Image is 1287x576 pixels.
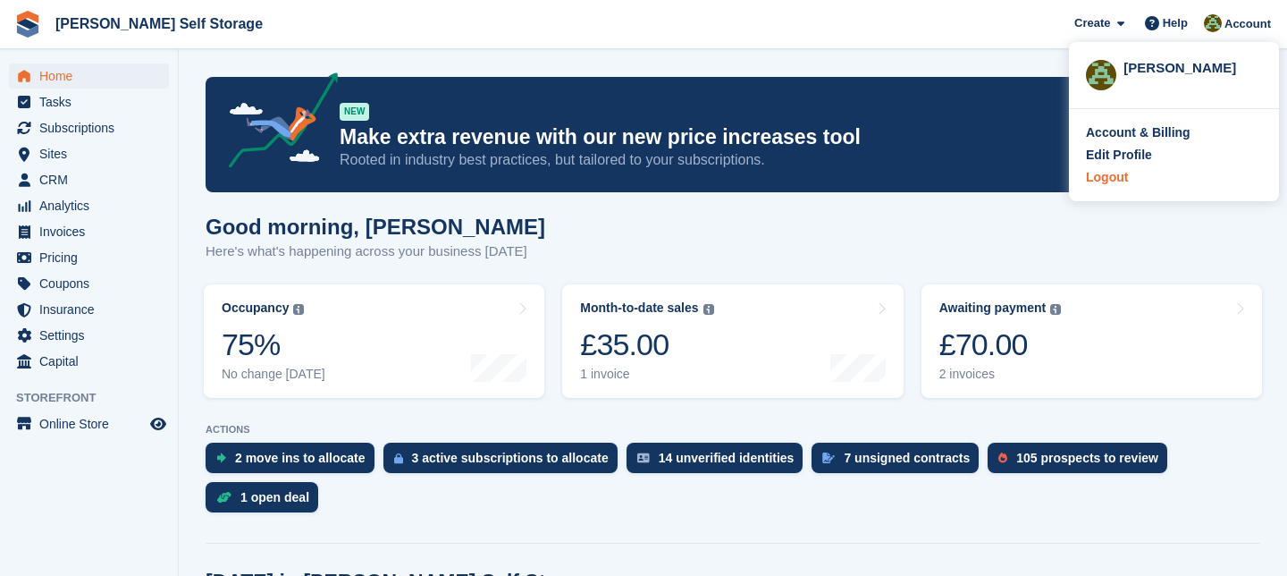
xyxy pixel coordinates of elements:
[383,443,627,482] a: 3 active subscriptions to allocate
[9,271,169,296] a: menu
[39,193,147,218] span: Analytics
[9,167,169,192] a: menu
[39,64,147,89] span: Home
[703,304,714,315] img: icon-info-grey-7440780725fd019a000dd9b08b2336e03edf1995a4989e88bcd33f0948082b44.svg
[580,326,713,363] div: £35.00
[1086,123,1190,142] div: Account & Billing
[147,413,169,435] a: Preview store
[1204,14,1222,32] img: Karl
[39,115,147,140] span: Subscriptions
[1050,304,1061,315] img: icon-info-grey-7440780725fd019a000dd9b08b2336e03edf1995a4989e88bcd33f0948082b44.svg
[939,326,1062,363] div: £70.00
[39,219,147,244] span: Invoices
[844,451,970,465] div: 7 unsigned contracts
[39,297,147,322] span: Insurance
[1224,15,1271,33] span: Account
[1086,168,1262,187] a: Logout
[9,297,169,322] a: menu
[39,323,147,348] span: Settings
[998,453,1007,463] img: prospect-51fa495bee0391a8d652442698ab0144808aea92771e9ea1ae160a38d050c398.svg
[9,115,169,140] a: menu
[39,411,147,436] span: Online Store
[822,453,835,463] img: contract_signature_icon-13c848040528278c33f63329250d36e43548de30e8caae1d1a13099fd9432cc5.svg
[206,443,383,482] a: 2 move ins to allocate
[340,150,1104,170] p: Rooted in industry best practices, but tailored to your subscriptions.
[9,245,169,270] a: menu
[39,89,147,114] span: Tasks
[1074,14,1110,32] span: Create
[9,349,169,374] a: menu
[412,451,609,465] div: 3 active subscriptions to allocate
[9,64,169,89] a: menu
[988,443,1176,482] a: 105 prospects to review
[812,443,988,482] a: 7 unsigned contracts
[1163,14,1188,32] span: Help
[9,411,169,436] a: menu
[340,124,1104,150] p: Make extra revenue with our new price increases tool
[1123,58,1262,74] div: [PERSON_NAME]
[293,304,304,315] img: icon-info-grey-7440780725fd019a000dd9b08b2336e03edf1995a4989e88bcd33f0948082b44.svg
[1086,123,1262,142] a: Account & Billing
[214,72,339,174] img: price-adjustments-announcement-icon-8257ccfd72463d97f412b2fc003d46551f7dbcb40ab6d574587a9cd5c0d94...
[9,193,169,218] a: menu
[562,284,903,398] a: Month-to-date sales £35.00 1 invoice
[939,301,1047,316] div: Awaiting payment
[39,167,147,192] span: CRM
[1086,146,1262,165] a: Edit Profile
[206,215,545,239] h1: Good morning, [PERSON_NAME]
[39,141,147,166] span: Sites
[1086,168,1128,187] div: Logout
[222,301,289,316] div: Occupancy
[222,326,325,363] div: 75%
[659,451,795,465] div: 14 unverified identities
[9,89,169,114] a: menu
[206,482,327,521] a: 1 open deal
[939,367,1062,382] div: 2 invoices
[394,453,403,464] img: active_subscription_to_allocate_icon-d502201f5373d7db506a760aba3b589e785aa758c864c3986d89f69b8ff3...
[216,453,226,463] img: move_ins_to_allocate_icon-fdf77a2bb77ea45bf5b3d319d69a93e2d87916cf1d5bf7949dd705db3b84f3ca.svg
[627,443,812,482] a: 14 unverified identities
[921,284,1262,398] a: Awaiting payment £70.00 2 invoices
[16,389,178,407] span: Storefront
[340,103,369,121] div: NEW
[48,9,270,38] a: [PERSON_NAME] Self Storage
[39,271,147,296] span: Coupons
[39,245,147,270] span: Pricing
[580,301,698,316] div: Month-to-date sales
[9,323,169,348] a: menu
[9,219,169,244] a: menu
[637,453,650,463] img: verify_identity-adf6edd0f0f0b5bbfe63781bf79b02c33cf7c696d77639b501bdc392416b5a36.svg
[9,141,169,166] a: menu
[580,367,713,382] div: 1 invoice
[1086,60,1116,90] img: Karl
[206,424,1260,436] p: ACTIONS
[222,367,325,382] div: No change [DATE]
[1016,451,1158,465] div: 105 prospects to review
[14,11,41,38] img: stora-icon-8386f47178a22dfd0bd8f6a31ec36ba5ce8667c1dd55bd0f319d3a0aa187defe.svg
[240,490,309,504] div: 1 open deal
[235,451,366,465] div: 2 move ins to allocate
[206,241,545,262] p: Here's what's happening across your business [DATE]
[204,284,544,398] a: Occupancy 75% No change [DATE]
[1086,146,1152,165] div: Edit Profile
[39,349,147,374] span: Capital
[216,491,231,504] img: deal-1b604bf984904fb50ccaf53a9ad4b4a5d6e5aea283cecdc64d6e3604feb123c2.svg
